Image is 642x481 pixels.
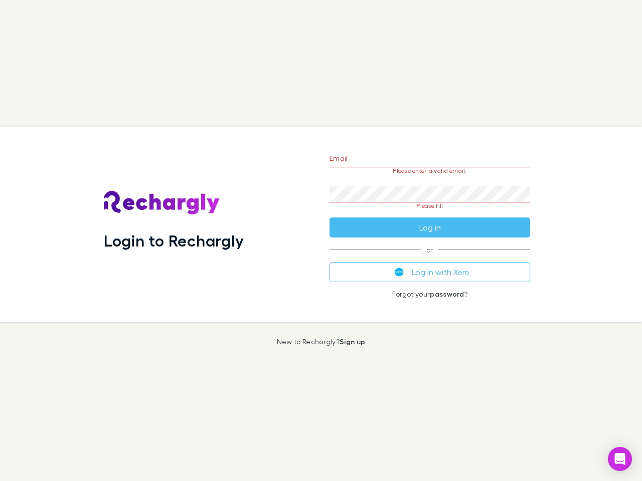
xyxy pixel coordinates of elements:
h1: Login to Rechargly [104,231,244,250]
p: Forgot your ? [330,290,530,298]
button: Log in with Xero [330,262,530,282]
img: Xero's logo [395,268,404,277]
p: New to Rechargly? [277,338,366,346]
a: password [430,290,464,298]
button: Log in [330,217,530,237]
p: Please enter a valid email. [330,167,530,174]
p: Please fill [330,202,530,209]
img: Rechargly's Logo [104,191,220,215]
div: Open Intercom Messenger [608,447,632,471]
a: Sign up [340,337,365,346]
